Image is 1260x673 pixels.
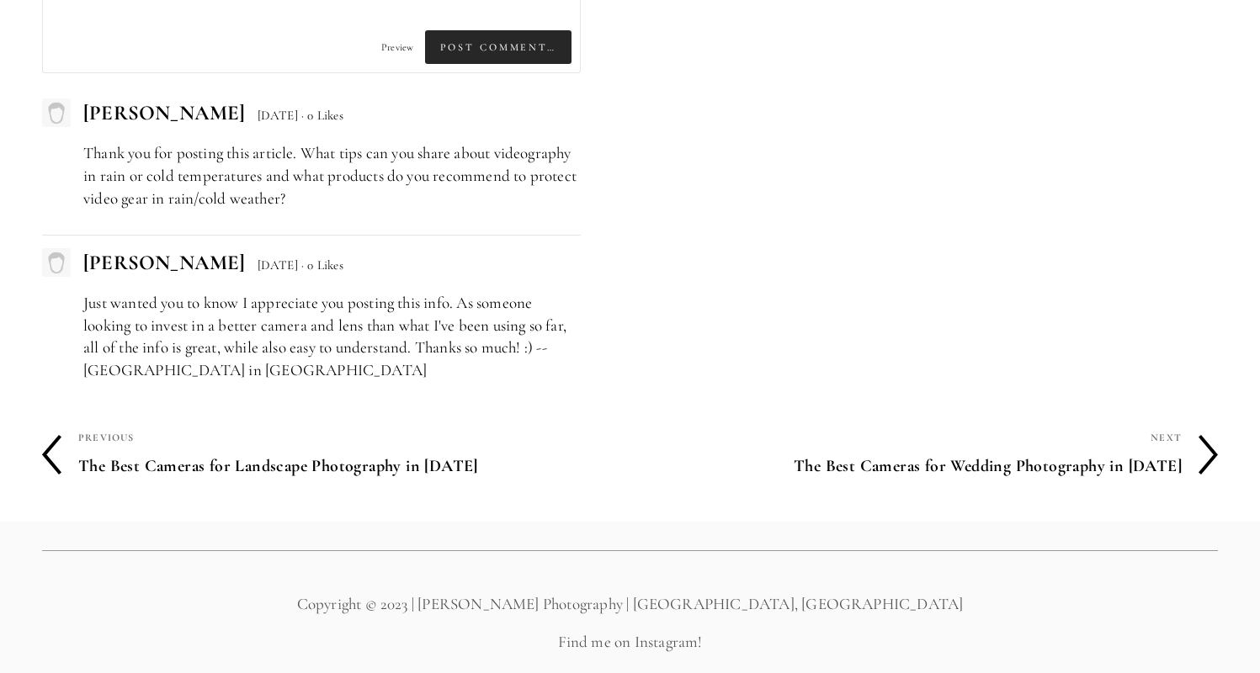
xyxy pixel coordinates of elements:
span: · 0 Likes [301,108,343,123]
span: Post Comment… [425,30,572,64]
p: Just wanted you to know I appreciate you posting this info. As someone looking to invest in a bet... [83,292,581,381]
div: Next [630,427,1183,448]
a: Next The Best Cameras for Wedding Photography in [DATE] [630,427,1219,484]
span: Preview [381,41,413,53]
span: [PERSON_NAME] [83,250,245,275]
p: Thank you for posting this article. What tips can you share about videography in rain or cold tem... [83,142,581,209]
span: [DATE] [258,257,298,273]
span: · 0 Likes [301,257,343,273]
div: Previous [78,427,630,448]
a: Previous The Best Cameras for Landscape Photography in [DATE] [42,427,630,484]
h4: The Best Cameras for Landscape Photography in [DATE] [78,448,630,484]
p: Find me on Instagram! [42,631,1218,654]
span: [DATE] [258,108,298,123]
span: [PERSON_NAME] [83,100,245,125]
p: Copyright © 2023 | [PERSON_NAME] Photography | [GEOGRAPHIC_DATA], [GEOGRAPHIC_DATA] [42,593,1218,616]
h4: The Best Cameras for Wedding Photography in [DATE] [630,448,1183,484]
